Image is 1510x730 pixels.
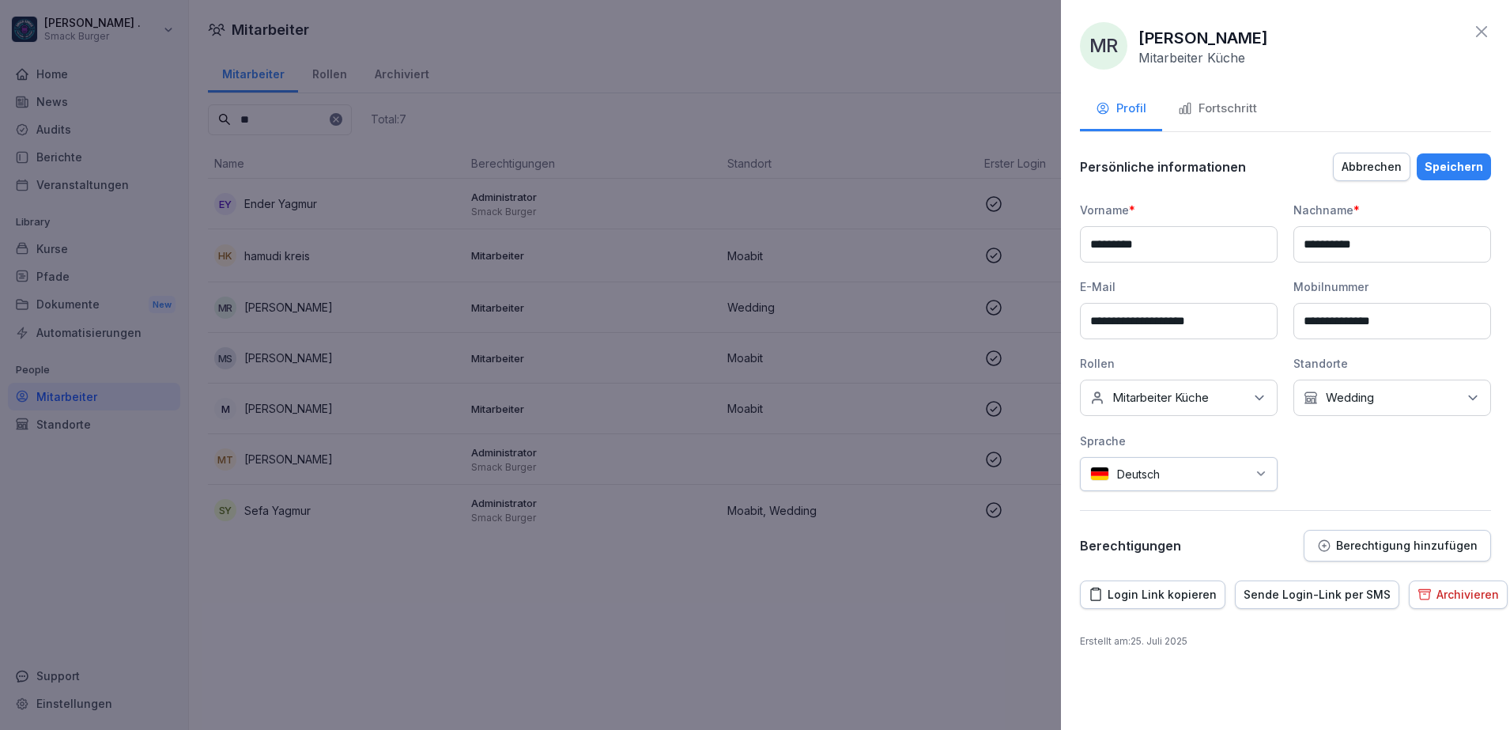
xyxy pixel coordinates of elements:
[1293,278,1491,295] div: Mobilnummer
[1244,586,1391,603] div: Sende Login-Link per SMS
[1080,433,1278,449] div: Sprache
[1235,581,1399,609] button: Sende Login-Link per SMS
[1336,539,1478,552] p: Berechtigung hinzufügen
[1138,26,1268,50] p: [PERSON_NAME]
[1090,467,1109,482] img: de.svg
[1162,89,1273,131] button: Fortschritt
[1080,581,1225,609] button: Login Link kopieren
[1333,153,1410,181] button: Abbrechen
[1096,100,1146,118] div: Profil
[1409,581,1508,609] button: Archivieren
[1417,153,1491,180] button: Speichern
[1326,390,1374,406] p: Wedding
[1080,89,1162,131] button: Profil
[1080,22,1127,70] div: MR
[1080,202,1278,218] div: Vorname
[1080,278,1278,295] div: E-Mail
[1425,158,1483,176] div: Speichern
[1089,586,1217,603] div: Login Link kopieren
[1293,202,1491,218] div: Nachname
[1342,158,1402,176] div: Abbrechen
[1178,100,1257,118] div: Fortschritt
[1080,355,1278,372] div: Rollen
[1080,159,1246,175] p: Persönliche informationen
[1112,390,1209,406] p: Mitarbeiter Küche
[1138,50,1245,66] p: Mitarbeiter Küche
[1418,586,1499,603] div: Archivieren
[1293,355,1491,372] div: Standorte
[1080,538,1181,554] p: Berechtigungen
[1304,530,1491,562] button: Berechtigung hinzufügen
[1080,457,1278,491] div: Deutsch
[1080,634,1491,649] p: Erstellt am : 25. Juli 2025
